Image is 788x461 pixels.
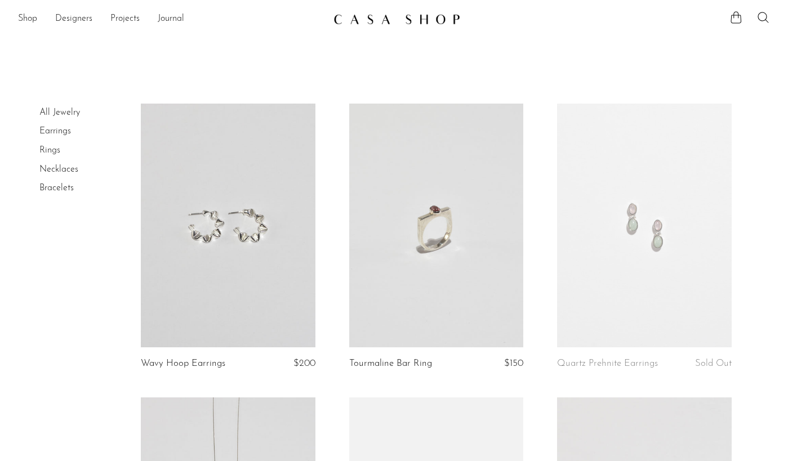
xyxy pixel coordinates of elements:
span: $150 [504,359,523,368]
a: Shop [18,12,37,26]
nav: Desktop navigation [18,10,324,29]
a: Journal [158,12,184,26]
a: Designers [55,12,92,26]
a: Wavy Hoop Earrings [141,359,225,369]
span: Sold Out [695,359,732,368]
a: Bracelets [39,183,74,193]
ul: NEW HEADER MENU [18,10,324,29]
a: Rings [39,146,60,155]
a: Tourmaline Bar Ring [349,359,432,369]
span: $200 [293,359,315,368]
a: Necklaces [39,165,78,174]
a: All Jewelry [39,108,80,117]
a: Earrings [39,127,71,136]
a: Quartz Prehnite Earrings [557,359,658,369]
a: Projects [110,12,140,26]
